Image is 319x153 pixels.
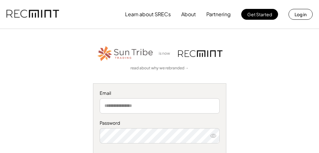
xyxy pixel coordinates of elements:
[157,51,175,56] div: is now
[289,9,313,20] button: Log in
[130,66,189,71] a: read about why we rebranded →
[100,120,220,126] div: Password
[6,3,59,25] img: recmint-logotype%403x.png
[97,45,154,62] img: STT_Horizontal_Logo%2B-%2BColor.png
[125,8,171,21] button: Learn about SRECs
[100,90,220,96] div: Email
[241,9,278,20] button: Get Started
[206,8,231,21] button: Partnering
[181,8,196,21] button: About
[178,50,223,57] img: recmint-logotype%403x.png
